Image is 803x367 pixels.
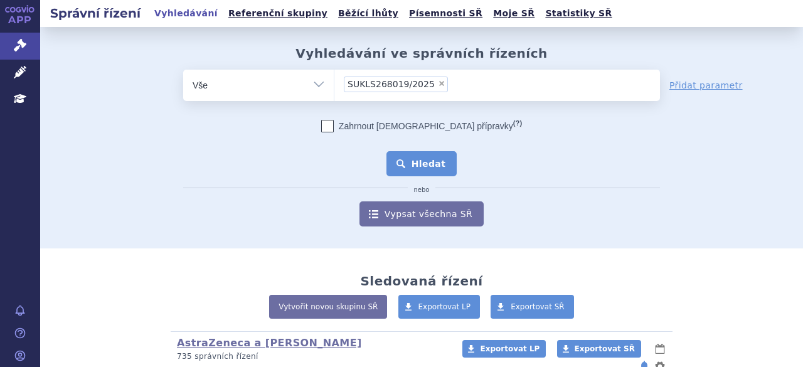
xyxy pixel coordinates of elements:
span: Exportovat SŘ [511,302,565,311]
a: Vytvořit novou skupinu SŘ [269,295,387,319]
a: Moje SŘ [489,5,538,22]
h2: Správní řízení [40,4,151,22]
i: nebo [408,186,436,194]
a: Písemnosti SŘ [405,5,486,22]
h2: Vyhledávání ve správních řízeních [295,46,548,61]
a: Exportovat SŘ [491,295,574,319]
a: Exportovat SŘ [557,340,641,358]
p: 735 správních řízení [177,351,446,362]
button: lhůty [654,341,666,356]
button: Hledat [386,151,457,176]
a: Exportovat LP [462,340,546,358]
label: Zahrnout [DEMOGRAPHIC_DATA] přípravky [321,120,522,132]
a: Referenční skupiny [225,5,331,22]
a: Vyhledávání [151,5,221,22]
span: Exportovat LP [480,344,540,353]
span: × [438,80,445,87]
a: Exportovat LP [398,295,481,319]
input: SUKLS268019/2025 [452,76,459,92]
span: SUKLS268019/2025 [348,80,435,88]
a: AstraZeneca a [PERSON_NAME] [177,337,362,349]
span: Exportovat LP [418,302,471,311]
span: Exportovat SŘ [575,344,635,353]
a: Vypsat všechna SŘ [359,201,484,226]
a: Přidat parametr [669,79,743,92]
a: Běžící lhůty [334,5,402,22]
a: Statistiky SŘ [541,5,615,22]
h2: Sledovaná řízení [360,274,482,289]
abbr: (?) [513,119,522,127]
